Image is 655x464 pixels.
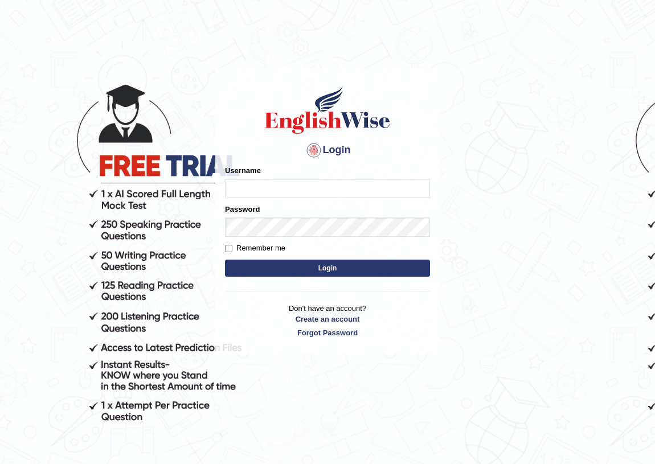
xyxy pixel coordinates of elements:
[225,243,285,254] label: Remember me
[225,327,430,338] a: Forgot Password
[225,204,260,215] label: Password
[225,314,430,325] a: Create an account
[225,165,261,176] label: Username
[225,303,430,338] p: Don't have an account?
[225,260,430,277] button: Login
[225,245,232,252] input: Remember me
[263,84,392,135] img: Logo of English Wise sign in for intelligent practice with AI
[225,141,430,159] h4: Login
